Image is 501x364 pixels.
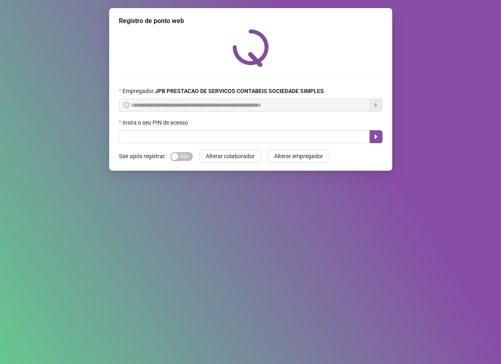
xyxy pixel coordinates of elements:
[119,118,193,127] label: Insira o seu PIN de acesso
[274,152,323,161] span: Alterar empregador
[199,150,261,163] button: Alterar colaborador
[119,150,170,163] label: Sair após registrar
[206,152,255,161] span: Alterar colaborador
[233,29,269,67] img: QRPoint
[119,16,383,26] div: Registro de ponto web
[268,150,330,163] button: Alterar empregador
[124,102,129,108] span: info-circle
[373,133,379,140] span: caret-right
[123,87,324,95] span: Empregador :
[155,88,324,94] strong: JPB PRESTACAO DE SERVICOS CONTABEIS SOCIEDADE SIMPLES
